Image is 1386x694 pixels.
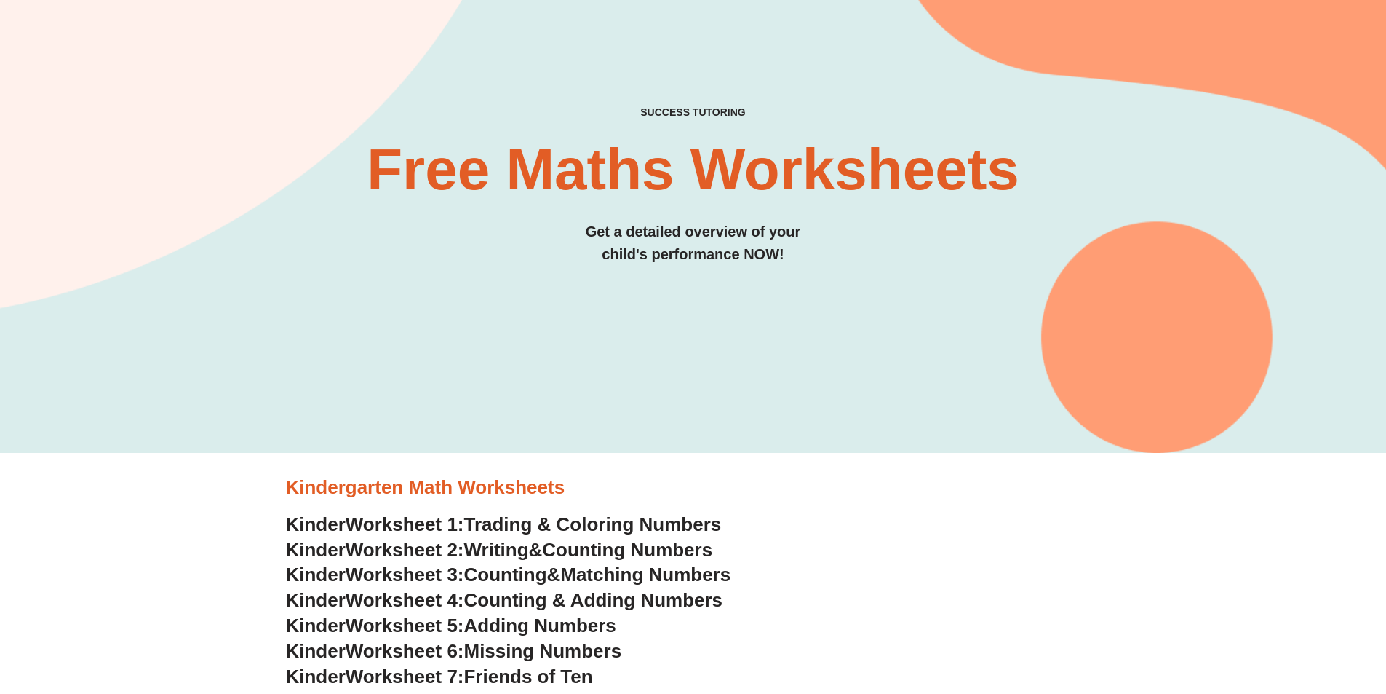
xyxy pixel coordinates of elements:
[346,640,464,662] span: Worksheet 6:
[286,539,346,561] span: Kinder
[464,640,622,662] span: Missing Numbers
[286,564,731,585] a: KinderWorksheet 3:Counting&Matching Numbers
[286,666,593,687] a: KinderWorksheet 7:Friends of Ten
[346,666,464,687] span: Worksheet 7:
[464,513,722,535] span: Trading & Coloring Numbers
[464,666,593,687] span: Friends of Ten
[542,539,712,561] span: Counting Numbers
[346,513,464,535] span: Worksheet 1:
[464,589,723,611] span: Counting & Adding Numbers
[286,539,713,561] a: KinderWorksheet 2:Writing&Counting Numbers
[1144,529,1386,694] iframe: Chat Widget
[286,564,346,585] span: Kinder
[346,564,464,585] span: Worksheet 3:
[346,539,464,561] span: Worksheet 2:
[111,106,1275,119] h4: SUCCESS TUTORING​
[346,615,464,636] span: Worksheet 5:
[111,141,1275,199] h2: Free Maths Worksheets​
[286,640,622,662] a: KinderWorksheet 6:Missing Numbers
[346,589,464,611] span: Worksheet 4:
[286,615,346,636] span: Kinder
[560,564,730,585] span: Matching Numbers
[286,589,346,611] span: Kinder
[286,476,1101,500] h3: Kindergarten Math Worksheets
[111,221,1275,266] h3: Get a detailed overview of your child's performance NOW!
[286,589,723,611] a: KinderWorksheet 4:Counting & Adding Numbers
[286,640,346,662] span: Kinder
[464,564,547,585] span: Counting
[286,513,346,535] span: Kinder
[286,666,346,687] span: Kinder
[286,513,722,535] a: KinderWorksheet 1:Trading & Coloring Numbers
[464,539,529,561] span: Writing
[464,615,616,636] span: Adding Numbers
[286,615,616,636] a: KinderWorksheet 5:Adding Numbers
